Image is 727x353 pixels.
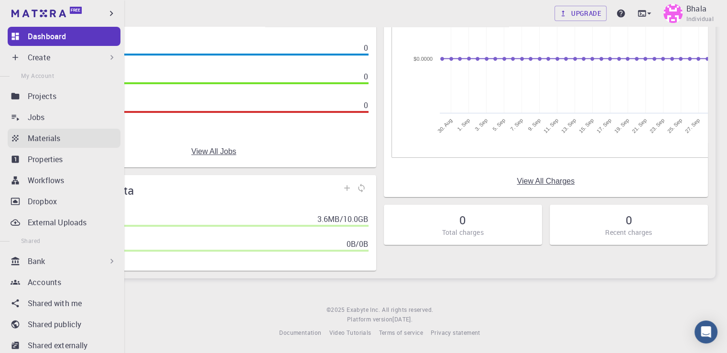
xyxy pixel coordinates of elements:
tspan: 15. Sep [577,117,594,134]
p: 0 [364,42,368,54]
text: $0.0000 [413,56,433,62]
a: Upgrade [554,6,607,21]
a: View All Jobs [191,147,236,156]
p: Shared publicly [28,319,81,330]
div: Bank [8,252,120,271]
img: Bhala [663,4,683,23]
span: Platform version [347,315,392,324]
p: 0B / 0B [347,238,369,250]
a: Shared with me [8,294,120,313]
tspan: 17. Sep [595,117,612,134]
p: Dashboard [28,31,66,42]
span: Terms of service [379,329,423,336]
span: Support [19,7,54,15]
p: Workflows [28,175,64,186]
a: Properties [8,150,120,169]
p: Materials [28,132,60,144]
p: Properties [28,154,63,165]
a: Workflows [8,171,120,190]
tspan: 19. Sep [613,117,629,134]
p: 0 [364,99,368,111]
tspan: 11. Sep [542,117,559,134]
p: Create [28,52,50,63]
span: Storage Quota [59,183,340,198]
p: Bhala [686,3,706,14]
p: Dropbox [28,196,57,207]
p: 3.6MB / 10.0GB [317,213,369,225]
div: Open Intercom Messenger [694,320,717,343]
a: External Uploads [8,213,120,232]
p: Accounts [28,276,61,288]
a: Terms of service [379,328,423,338]
span: Documentation [279,329,321,336]
span: [DATE] . [392,315,412,323]
p: Jobs [28,111,45,123]
a: Accounts [8,273,120,292]
p: Shared with me [28,298,82,309]
div: Create [8,48,120,67]
p: External Uploads [28,217,87,228]
tspan: 21. Sep [630,117,647,134]
p: Shared externally [28,340,88,351]
tspan: 7. Sep [509,117,524,132]
p: Bank [28,255,45,267]
a: Exabyte Inc. [347,305,380,315]
tspan: 27. Sep [684,117,700,134]
span: Shared [21,237,40,244]
p: Recent charges [605,228,652,237]
a: View All Charges [517,177,575,186]
a: Materials [8,129,120,148]
h5: 0 [459,212,466,228]
span: Individual [686,14,714,24]
a: [DATE]. [392,315,412,324]
p: Projects [28,90,56,102]
span: Privacy statement [431,329,480,336]
a: Projects [8,87,120,106]
span: Exabyte Inc. [347,306,380,313]
tspan: 30. Aug [436,117,453,134]
a: Video Tutorials [329,328,371,338]
a: Dropbox [8,192,120,211]
span: My Account [21,72,54,79]
tspan: 3. Sep [474,117,488,132]
tspan: 9. Sep [527,117,542,132]
p: Total charges [442,228,484,237]
tspan: 23. Sep [648,117,665,134]
tspan: 13. Sep [560,117,576,134]
tspan: 1. Sep [456,117,471,132]
span: All rights reserved. [382,305,433,315]
h5: 0 [625,212,632,228]
img: logo [11,10,66,17]
p: 0 [364,71,368,82]
a: Dashboard [8,27,120,46]
tspan: 25. Sep [666,117,683,134]
a: Privacy statement [431,328,480,338]
a: Documentation [279,328,321,338]
a: Shared publicly [8,315,120,334]
span: © 2025 [326,305,347,315]
tspan: 5. Sep [491,117,506,132]
span: Video Tutorials [329,329,371,336]
a: Jobs [8,108,120,127]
